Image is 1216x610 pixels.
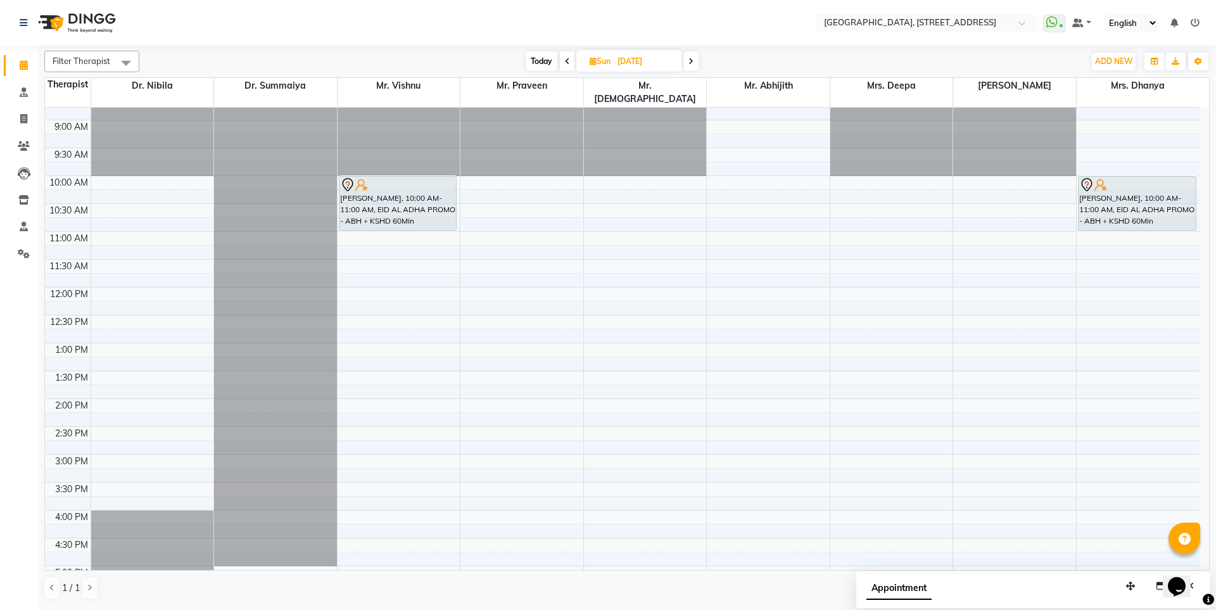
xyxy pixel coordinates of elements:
div: 5:00 PM [53,566,91,580]
div: 12:00 PM [47,288,91,301]
div: 9:30 AM [52,148,91,162]
span: Mrs. Dhanya [1077,78,1200,94]
span: Mr. [DEMOGRAPHIC_DATA] [584,78,707,107]
span: Filter Therapist [53,56,110,66]
span: Sun [586,56,614,66]
div: 9:00 AM [52,120,91,134]
span: [PERSON_NAME] [953,78,1076,94]
div: 11:30 AM [47,260,91,273]
div: 1:30 PM [53,371,91,384]
span: Today [526,51,557,71]
span: Appointment [866,577,932,600]
div: 2:30 PM [53,427,91,440]
span: Dr. Summaiya [214,78,337,94]
img: logo [32,5,119,41]
div: 11:00 AM [47,232,91,245]
div: 10:00 AM [47,176,91,189]
div: 12:30 PM [47,315,91,329]
span: Mr. Vishnu [338,78,460,94]
div: 3:00 PM [53,455,91,468]
input: 2025-10-12 [614,52,677,71]
span: Mr. Abhijith [707,78,830,94]
div: 3:30 PM [53,483,91,496]
div: 1:00 PM [53,343,91,357]
div: 2:00 PM [53,399,91,412]
span: ADD NEW [1095,56,1132,66]
span: Dr. Nibila [91,78,214,94]
div: 4:30 PM [53,538,91,552]
div: [PERSON_NAME], 10:00 AM-11:00 AM, EID AL ADHA PROMO - ABH + KSHD 60Min [1079,177,1196,231]
div: [PERSON_NAME], 10:00 AM-11:00 AM, EID AL ADHA PROMO - ABH + KSHD 60Min [339,177,457,231]
span: Mrs. Deepa [830,78,953,94]
div: 4:00 PM [53,511,91,524]
iframe: chat widget [1163,559,1203,597]
div: Therapist [45,78,91,91]
span: 1 / 1 [62,581,80,595]
button: ADD NEW [1092,53,1136,70]
span: Mr. Praveen [460,78,583,94]
div: 10:30 AM [47,204,91,217]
